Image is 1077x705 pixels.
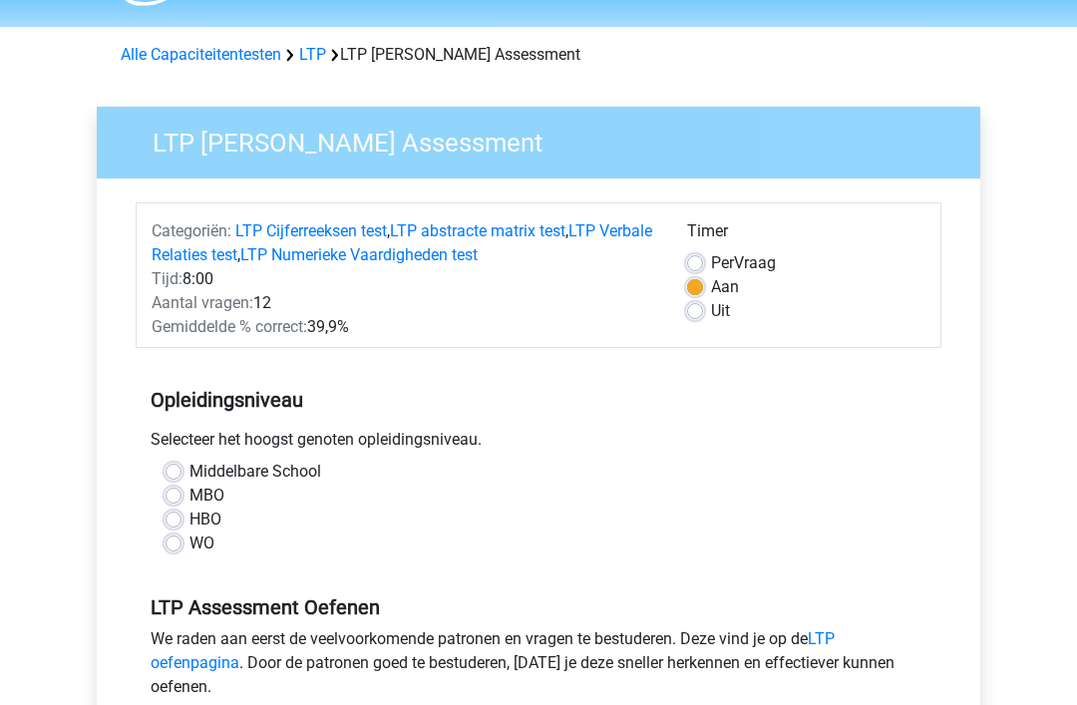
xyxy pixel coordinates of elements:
a: LTP abstracte matrix test [390,222,565,241]
a: LTP [299,46,326,65]
span: Categoriën: [152,222,231,241]
div: LTP [PERSON_NAME] Assessment [113,44,964,68]
label: Aan [711,276,739,300]
span: Tijd: [152,270,182,289]
a: LTP Cijferreeksen test [235,222,387,241]
div: , , , [137,220,672,268]
h3: LTP [PERSON_NAME] Assessment [129,121,965,160]
label: HBO [189,509,221,532]
a: Alle Capaciteitentesten [121,46,281,65]
label: Uit [711,300,730,324]
label: WO [189,532,214,556]
div: 12 [137,292,672,316]
span: Gemiddelde % correct: [152,318,307,337]
span: Aantal vragen: [152,294,253,313]
h5: Opleidingsniveau [151,381,926,421]
h5: LTP Assessment Oefenen [151,596,926,620]
div: 39,9% [137,316,672,340]
div: Selecteer het hoogst genoten opleidingsniveau. [136,429,941,461]
label: MBO [189,485,224,509]
div: Timer [687,220,925,252]
span: Per [711,254,734,273]
label: Middelbare School [189,461,321,485]
a: LTP Numerieke Vaardigheden test [240,246,478,265]
label: Vraag [711,252,776,276]
div: 8:00 [137,268,672,292]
